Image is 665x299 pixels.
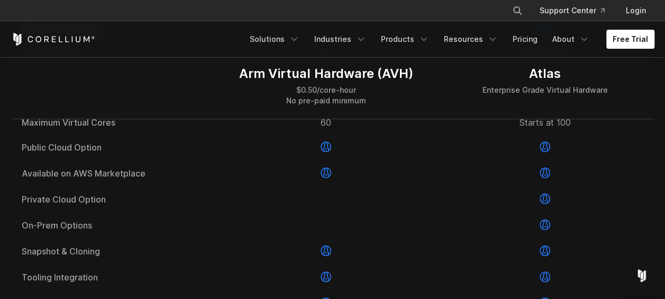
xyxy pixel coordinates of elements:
[239,85,413,106] div: $0.50/core-hour No pre-paid minimum
[22,195,206,204] a: Private Cloud Option
[519,118,570,127] span: Starts at 100
[438,30,504,49] a: Resources
[308,30,372,49] a: Industries
[617,1,654,20] a: Login
[22,273,206,282] span: Tooling Integration
[22,169,206,178] a: Available on AWS Marketplace
[499,1,654,20] div: Navigation Menu
[482,85,607,95] div: Enterprise Grade Virtual Hardware
[243,30,306,49] a: Solutions
[506,30,544,49] a: Pricing
[482,66,607,82] div: Atlas
[243,30,654,49] div: Navigation Menu
[22,221,206,230] span: On-Prem Options
[629,263,654,288] div: Open Intercom Messenger
[239,66,413,82] div: Arm Virtual Hardware (AVH)
[606,30,654,49] a: Free Trial
[11,33,95,46] a: Corellium Home
[321,118,331,127] span: 60
[22,143,206,152] span: Public Cloud Option
[531,1,613,20] a: Support Center
[546,30,596,49] a: About
[375,30,435,49] a: Products
[508,1,527,20] button: Search
[22,247,206,256] span: Snapshot & Cloning
[22,118,206,127] a: Maximum Virtual Cores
